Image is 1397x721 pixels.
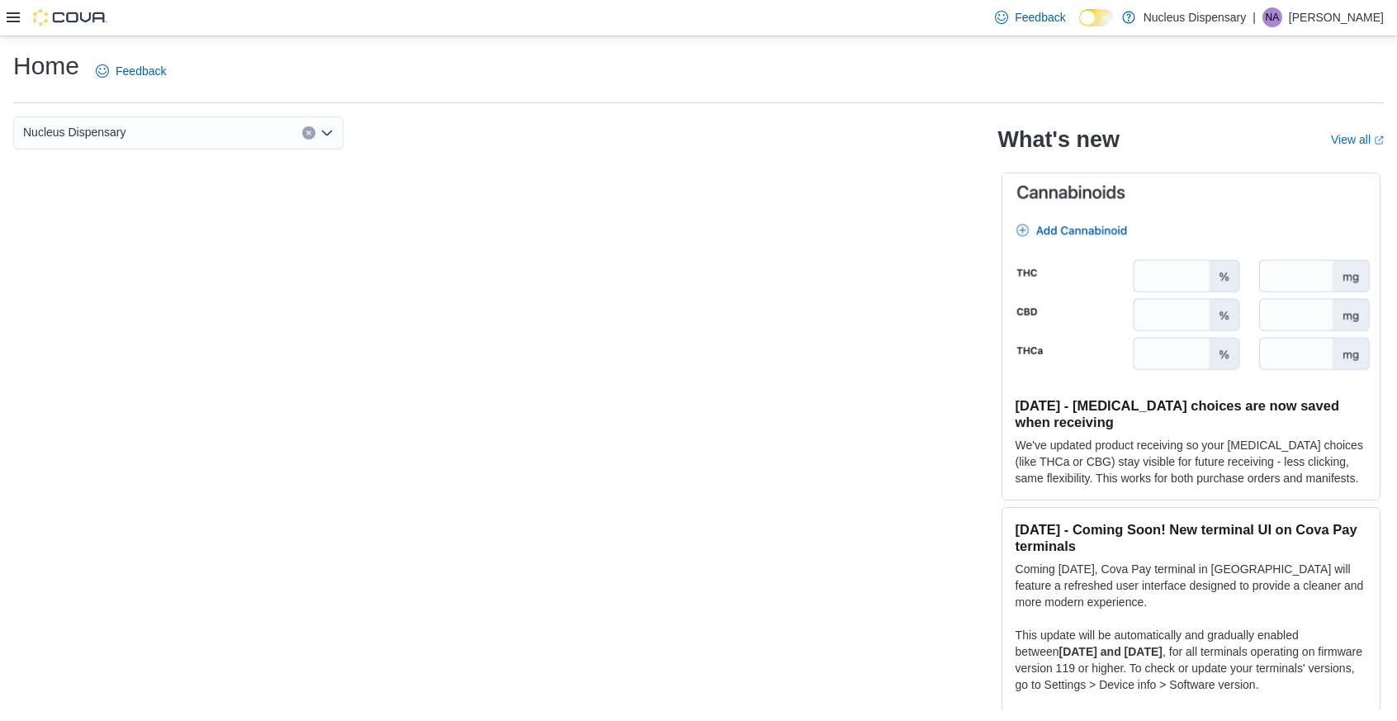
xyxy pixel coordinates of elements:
svg: External link [1374,135,1384,145]
a: Feedback [89,55,173,88]
button: Open list of options [320,126,334,140]
span: Nucleus Dispensary [23,122,126,142]
div: Neil Ashmeade [1262,7,1282,27]
h3: [DATE] - [MEDICAL_DATA] choices are now saved when receiving [1016,397,1366,430]
span: NA [1266,7,1280,27]
h1: Home [13,50,79,83]
a: Feedback [988,1,1072,34]
a: View allExternal link [1331,133,1384,146]
p: | [1253,7,1256,27]
strong: [DATE] and [DATE] [1059,645,1163,658]
span: Feedback [1015,9,1065,26]
input: Dark Mode [1079,9,1114,26]
span: Dark Mode [1079,26,1080,27]
p: Coming [DATE], Cova Pay terminal in [GEOGRAPHIC_DATA] will feature a refreshed user interface des... [1016,561,1366,610]
h2: What's new [998,126,1120,153]
p: Nucleus Dispensary [1144,7,1247,27]
p: We've updated product receiving so your [MEDICAL_DATA] choices (like THCa or CBG) stay visible fo... [1016,437,1366,486]
button: Clear input [302,126,315,140]
p: This update will be automatically and gradually enabled between , for all terminals operating on ... [1016,627,1366,693]
p: [PERSON_NAME] [1289,7,1384,27]
img: Cova [33,9,107,26]
h3: [DATE] - Coming Soon! New terminal UI on Cova Pay terminals [1016,521,1366,554]
span: Feedback [116,63,166,79]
